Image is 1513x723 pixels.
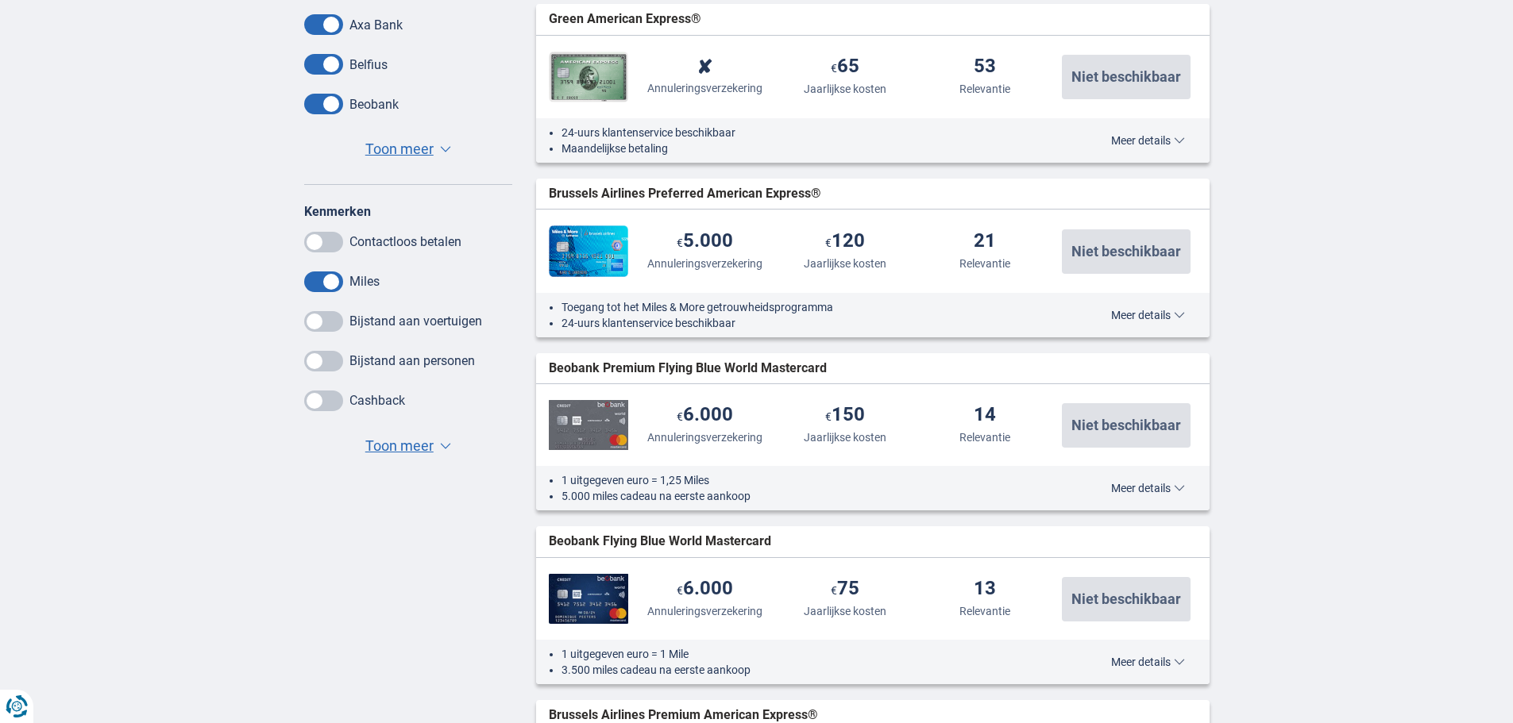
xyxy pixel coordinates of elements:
[959,256,1010,271] div: Relevantie
[549,360,827,378] span: Beobank Premium Flying Blue World Mastercard
[349,17,403,33] label: Axa Bank
[349,274,380,289] label: Miles
[1062,403,1191,448] button: Niet beschikbaar
[974,579,996,600] div: 13
[349,234,461,249] label: Contactloos betalen
[562,488,1052,504] li: 5.000 miles cadeau na eerste aankoop
[549,185,821,203] span: Brussels Airlines Preferred American Express®
[677,405,733,426] div: 6.000
[1071,244,1181,259] span: Niet beschikbaar
[804,81,886,97] div: Jaarlijkse kosten
[365,436,434,456] span: Toon meer
[831,579,859,600] div: 75
[1071,70,1181,84] span: Niet beschikbaar
[825,231,865,252] div: 120
[562,315,1052,331] li: 24-uurs klantenservice beschikbaar
[1062,229,1191,274] button: Niet beschikbaar
[1111,135,1185,146] span: Meer details
[825,237,832,249] span: €
[697,58,712,77] div: ✘
[647,80,762,96] div: Annuleringsverzekering
[349,393,405,408] label: Cashback
[825,410,832,423] span: €
[974,231,996,252] div: 21
[1062,55,1191,99] button: Niet beschikbaar
[1071,418,1181,433] span: Niet beschikbaar
[647,429,762,445] div: Annuleringsverzekering
[549,574,628,624] img: Beobank
[562,140,1052,156] li: Maandelijkse betaling
[549,10,701,29] span: Green American Express®
[1111,656,1185,667] span: Meer details
[349,57,388,72] label: Belfius
[562,125,1052,140] li: 24-uurs klantenservice beschikbaar
[1099,309,1197,321] button: Meer details
[974,56,996,78] div: 53
[647,603,762,619] div: Annuleringsverzekering
[831,56,859,78] div: 65
[361,435,456,457] button: Toon meer ▼
[959,603,1010,619] div: Relevantie
[365,139,434,160] span: Toon meer
[959,429,1010,445] div: Relevantie
[1099,656,1197,668] button: Meer details
[1111,483,1185,494] span: Meer details
[677,237,683,249] span: €
[349,313,482,329] label: Bijstand aan voertuigen
[1062,577,1191,621] button: Niet beschikbaar
[677,231,733,252] div: 5.000
[562,646,1052,662] li: 1 uitgegeven euro = 1 Mile
[440,443,451,449] span: ▼
[349,97,399,112] label: Beobank
[1099,482,1197,494] button: Meer details
[1071,592,1181,606] span: Niet beschikbaar
[304,204,371,219] label: Kenmerken
[1099,134,1197,147] button: Meer details
[677,584,683,597] span: €
[647,256,762,271] div: Annuleringsverzekering
[562,662,1052,678] li: 3.500 miles cadeau na eerste aankoop
[825,405,865,426] div: 150
[549,52,628,102] img: American Express
[677,579,733,600] div: 6.000
[1111,310,1185,321] span: Meer details
[804,429,886,445] div: Jaarlijkse kosten
[361,138,456,160] button: Toon meer ▼
[549,533,771,551] span: Beobank Flying Blue World Mastercard
[562,299,1052,315] li: Toegang tot het Miles & More getrouwheidsprogramma
[549,225,628,276] img: American Express
[831,62,837,75] span: €
[959,81,1010,97] div: Relevantie
[349,353,475,368] label: Bijstand aan personen
[804,603,886,619] div: Jaarlijkse kosten
[804,256,886,271] div: Jaarlijkse kosten
[549,400,628,450] img: Beobank
[677,410,683,423] span: €
[831,584,837,597] span: €
[562,472,1052,488] li: 1 uitgegeven euro = 1,25 Miles
[974,405,996,426] div: 14
[440,146,451,152] span: ▼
